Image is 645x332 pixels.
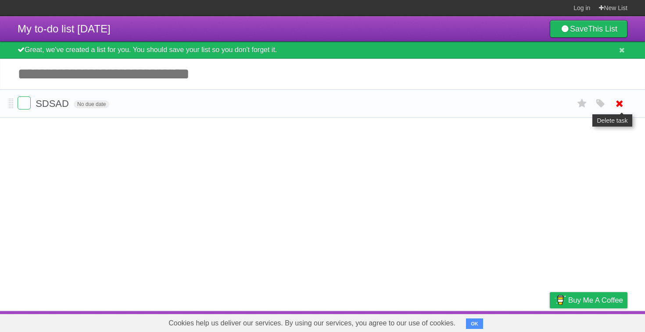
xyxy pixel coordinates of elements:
[462,313,498,330] a: Developers
[550,20,627,38] a: SaveThis List
[568,293,623,308] span: Buy me a coffee
[18,23,111,35] span: My to-do list [DATE]
[160,314,464,332] span: Cookies help us deliver our services. By using our services, you agree to our use of cookies.
[509,313,528,330] a: Terms
[538,313,561,330] a: Privacy
[36,98,71,109] span: SDSAD
[550,292,627,308] a: Buy me a coffee
[554,293,566,307] img: Buy me a coffee
[433,313,451,330] a: About
[588,25,617,33] b: This List
[18,96,31,109] label: Done
[574,96,591,111] label: Star task
[572,313,627,330] a: Suggest a feature
[74,100,109,108] span: No due date
[466,318,483,329] button: OK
